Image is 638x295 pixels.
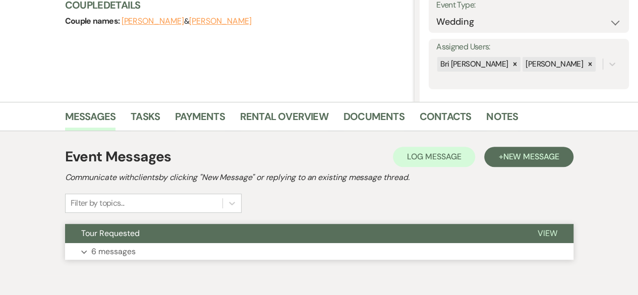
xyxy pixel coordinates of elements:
[523,57,585,72] div: [PERSON_NAME]
[65,16,122,26] span: Couple names:
[393,147,475,167] button: Log Message
[420,108,472,131] a: Contacts
[65,108,116,131] a: Messages
[65,146,171,167] h1: Event Messages
[131,108,160,131] a: Tasks
[65,171,573,184] h2: Communicate with clients by clicking "New Message" or replying to an existing message thread.
[71,197,125,209] div: Filter by topics...
[484,147,573,167] button: +New Message
[122,16,252,26] span: &
[175,108,225,131] a: Payments
[65,243,573,260] button: 6 messages
[407,151,461,162] span: Log Message
[65,224,521,243] button: Tour Requested
[189,17,252,25] button: [PERSON_NAME]
[503,151,559,162] span: New Message
[521,224,573,243] button: View
[122,17,184,25] button: [PERSON_NAME]
[81,228,140,239] span: Tour Requested
[436,40,621,54] label: Assigned Users:
[538,228,557,239] span: View
[343,108,404,131] a: Documents
[240,108,328,131] a: Rental Overview
[91,245,136,258] p: 6 messages
[486,108,518,131] a: Notes
[437,57,509,72] div: Bri [PERSON_NAME]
